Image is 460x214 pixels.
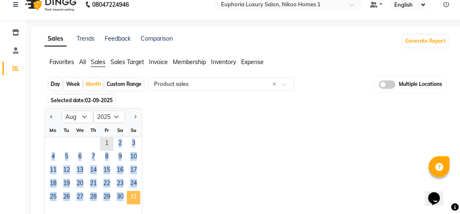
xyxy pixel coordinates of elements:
div: Wednesday, August 13, 2025 [73,164,87,178]
span: 2 [113,137,127,151]
div: Mo [46,124,60,137]
div: Saturday, August 9, 2025 [113,151,127,164]
span: 25 [46,191,60,204]
span: 20 [73,178,87,191]
div: Wednesday, August 20, 2025 [73,178,87,191]
div: Monday, August 4, 2025 [46,151,60,164]
span: 27 [73,191,87,204]
span: 16 [113,164,127,178]
span: 12 [60,164,73,178]
span: 23 [113,178,127,191]
span: 14 [87,164,100,178]
div: Fr [100,124,113,137]
div: Su [127,124,140,137]
div: Sa [113,124,127,137]
span: Invoice [149,58,168,66]
div: Tuesday, August 12, 2025 [60,164,73,178]
span: 7 [87,151,100,164]
div: Tu [60,124,73,137]
div: Sunday, August 24, 2025 [127,178,140,191]
span: 26 [60,191,73,204]
div: Monday, August 25, 2025 [46,191,60,204]
span: 1 [100,137,113,151]
div: Tuesday, August 19, 2025 [60,178,73,191]
div: Sunday, August 31, 2025 [127,191,140,204]
div: Wednesday, August 6, 2025 [73,151,87,164]
span: 28 [87,191,100,204]
iframe: chat widget [425,180,452,206]
div: Friday, August 29, 2025 [100,191,113,204]
div: Wednesday, August 27, 2025 [73,191,87,204]
div: Month [84,78,103,90]
span: 4 [46,151,60,164]
span: 21 [87,178,100,191]
div: Saturday, August 23, 2025 [113,178,127,191]
span: Selected date: [49,95,115,106]
select: Select month [62,111,93,123]
div: Monday, August 11, 2025 [46,164,60,178]
span: 11 [46,164,60,178]
a: Comparison [141,35,173,42]
button: Generate Report [403,35,448,47]
div: Thursday, August 14, 2025 [87,164,100,178]
div: Sunday, August 3, 2025 [127,137,140,151]
span: Clear all [272,80,279,89]
span: 24 [127,178,140,191]
span: Multiple Locations [399,80,442,89]
span: Inventory [211,58,236,66]
span: 9 [113,151,127,164]
div: Tuesday, August 26, 2025 [60,191,73,204]
div: Saturday, August 16, 2025 [113,164,127,178]
a: Trends [77,35,95,42]
div: Week [64,78,82,90]
span: 3 [127,137,140,151]
div: Tuesday, August 5, 2025 [60,151,73,164]
div: Friday, August 15, 2025 [100,164,113,178]
span: 10 [127,151,140,164]
span: Favorites [49,58,74,66]
a: Feedback [105,35,131,42]
div: Monday, August 18, 2025 [46,178,60,191]
span: 31 [127,191,140,204]
span: Sales [91,58,105,66]
div: We [73,124,87,137]
span: 13 [73,164,87,178]
div: Saturday, August 2, 2025 [113,137,127,151]
div: Day [49,78,62,90]
span: All [79,58,86,66]
button: Next month [132,110,139,124]
span: 19 [60,178,73,191]
span: 30 [113,191,127,204]
div: Custom Range [105,78,144,90]
select: Select year [93,111,125,123]
div: Thursday, August 7, 2025 [87,151,100,164]
span: Sales Target [111,58,144,66]
span: Membership [173,58,206,66]
button: Previous month [48,110,55,124]
span: 15 [100,164,113,178]
div: Thursday, August 28, 2025 [87,191,100,204]
span: 02-09-2025 [85,97,113,103]
div: Sunday, August 17, 2025 [127,164,140,178]
div: Thursday, August 21, 2025 [87,178,100,191]
span: Expense [241,58,264,66]
div: Friday, August 1, 2025 [100,137,113,151]
div: Sunday, August 10, 2025 [127,151,140,164]
div: Th [87,124,100,137]
div: Friday, August 22, 2025 [100,178,113,191]
span: 8 [100,151,113,164]
a: Sales [44,31,67,46]
span: 29 [100,191,113,204]
span: 22 [100,178,113,191]
span: 6 [73,151,87,164]
div: Friday, August 8, 2025 [100,151,113,164]
span: 18 [46,178,60,191]
div: Saturday, August 30, 2025 [113,191,127,204]
span: 17 [127,164,140,178]
span: 5 [60,151,73,164]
